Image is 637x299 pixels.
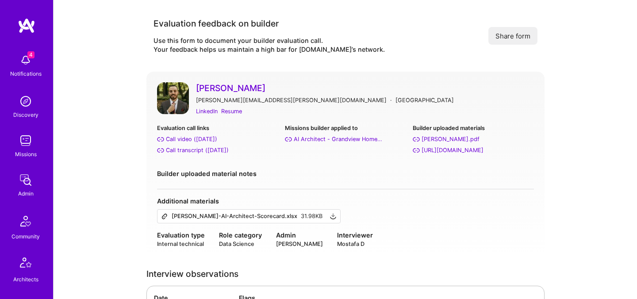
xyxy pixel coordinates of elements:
[157,196,534,206] div: Additional materials
[161,213,168,220] i: icon Attachment
[157,240,205,248] div: Internal technical
[146,269,545,279] div: Interview observations
[157,82,189,116] a: User Avatar
[157,134,278,144] a: Call video ([DATE])
[285,136,292,143] i: AI Architect - Grandview Homes: AI Underwriting Agent for Real Estate Transaction Profitability
[488,27,537,45] button: Share form
[422,146,484,155] div: https://brainiac-ml.com/
[337,240,373,248] div: Mostafa D
[15,253,36,275] img: Architects
[219,240,262,248] div: Data Science
[18,189,34,198] div: Admin
[294,134,382,144] div: AI Architect - Grandview Homes: AI Underwriting Agent for Real Estate Transaction Profitability
[153,36,385,54] div: Use this form to document your builder evaluation call. Your feedback helps us maintain a high ba...
[221,107,242,116] a: Resume
[153,18,385,29] div: Evaluation feedback on builder
[330,213,337,220] i: icon Download
[10,69,42,78] div: Notifications
[337,230,373,240] div: Interviewer
[413,146,533,155] a: [URL][DOMAIN_NAME]
[413,136,420,143] i: Stefan Micic.pdf
[395,96,454,105] div: [GEOGRAPHIC_DATA]
[18,18,35,34] img: logo
[13,275,38,284] div: Architects
[219,230,262,240] div: Role category
[166,134,217,144] div: Call video (Sep 05, 2025)
[157,146,278,155] a: Call transcript ([DATE])
[196,96,387,105] div: [PERSON_NAME][EMAIL_ADDRESS][PERSON_NAME][DOMAIN_NAME]
[12,232,40,241] div: Community
[15,211,36,232] img: Community
[422,134,480,144] div: Stefan Micic.pdf
[15,149,37,159] div: Missions
[390,96,392,105] div: ·
[27,51,35,58] span: 4
[413,134,533,144] a: [PERSON_NAME].pdf
[17,171,35,189] img: admin teamwork
[276,240,323,248] div: [PERSON_NAME]
[157,82,189,114] img: User Avatar
[196,82,534,94] a: [PERSON_NAME]
[17,92,35,110] img: discovery
[157,123,278,133] div: Evaluation call links
[285,134,406,144] a: AI Architect - Grandview Homes: AI Underwriting Agent for Real Estate Transaction Profitability
[166,146,229,155] div: Call transcript (Sep 05, 2025)
[157,136,164,143] i: Call video (Sep 05, 2025)
[285,123,406,133] div: Missions builder applied to
[17,132,35,149] img: teamwork
[157,230,205,240] div: Evaluation type
[413,123,533,133] div: Builder uploaded materials
[13,110,38,119] div: Discovery
[413,147,420,154] i: https://brainiac-ml.com/
[276,230,323,240] div: Admin
[196,107,218,116] a: LinkedIn
[17,51,35,69] img: bell
[301,213,322,220] div: 31.98KB
[157,169,534,178] div: Builder uploaded material notes
[172,213,297,220] div: [PERSON_NAME]-AI-Architect-Scorecard.xlsx
[157,147,164,154] i: Call transcript (Sep 05, 2025)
